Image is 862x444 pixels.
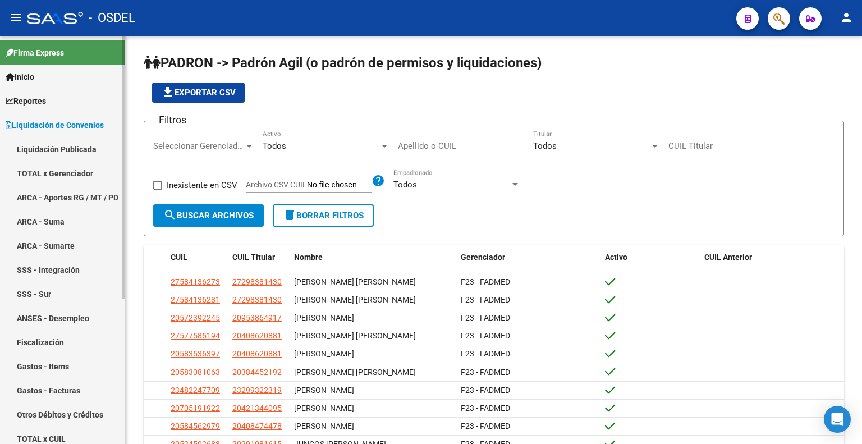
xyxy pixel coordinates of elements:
button: Exportar CSV [152,83,245,103]
span: F23 - FADMED [461,349,510,358]
span: Activo [605,253,627,262]
span: CUIL [171,253,187,262]
mat-icon: help [372,174,385,187]
input: Archivo CSV CUIL [307,180,372,190]
span: 20408620881 [232,349,282,358]
span: [PERSON_NAME] [PERSON_NAME] - [294,277,420,286]
span: F23 - FADMED [461,313,510,322]
span: 20583081063 [171,368,220,377]
span: 20953864917 [232,313,282,322]
datatable-header-cell: Gerenciador [456,245,600,269]
span: Gerenciador [461,253,505,262]
span: 20408474478 [232,422,282,431]
span: Todos [533,141,557,151]
span: 20572392245 [171,313,220,322]
span: F23 - FADMED [461,386,510,395]
span: [PERSON_NAME] [294,349,354,358]
span: 20384452192 [232,368,282,377]
span: 27298381430 [232,277,282,286]
span: Archivo CSV CUIL [246,180,307,189]
span: CUIL Titular [232,253,275,262]
span: F23 - FADMED [461,277,510,286]
span: Todos [393,180,417,190]
span: F23 - FADMED [461,422,510,431]
span: [PERSON_NAME] [294,404,354,413]
span: CUIL Anterior [704,253,752,262]
datatable-header-cell: Nombre [290,245,456,269]
button: Borrar Filtros [273,204,374,227]
span: 20584562979 [171,422,220,431]
mat-icon: menu [9,11,22,24]
span: 23299322319 [232,386,282,395]
datatable-header-cell: CUIL [166,245,228,269]
span: Nombre [294,253,323,262]
span: [PERSON_NAME] [PERSON_NAME] [294,331,416,340]
span: Seleccionar Gerenciador [153,141,244,151]
span: Inicio [6,71,34,83]
span: 20705191922 [171,404,220,413]
mat-icon: file_download [161,85,175,99]
span: PADRON -> Padrón Agil (o padrón de permisos y liquidaciones) [144,55,542,71]
span: [PERSON_NAME] [294,313,354,322]
div: Open Intercom Messenger [824,406,851,433]
span: 27584136281 [171,295,220,304]
span: Inexistente en CSV [167,178,237,192]
span: 20583536397 [171,349,220,358]
span: - OSDEL [89,6,135,30]
span: Buscar Archivos [163,210,254,221]
span: 20421344095 [232,404,282,413]
span: Todos [263,141,286,151]
datatable-header-cell: Activo [600,245,700,269]
span: F23 - FADMED [461,404,510,413]
span: 20408620881 [232,331,282,340]
datatable-header-cell: CUIL Anterior [700,245,844,269]
mat-icon: delete [283,208,296,222]
mat-icon: search [163,208,177,222]
span: [PERSON_NAME] [294,422,354,431]
span: Borrar Filtros [283,210,364,221]
span: [PERSON_NAME] [PERSON_NAME] [294,368,416,377]
span: [PERSON_NAME] [PERSON_NAME] - [294,295,420,304]
h3: Filtros [153,112,192,128]
span: Exportar CSV [161,88,236,98]
span: Reportes [6,95,46,107]
span: Firma Express [6,47,64,59]
span: 27577585194 [171,331,220,340]
span: F23 - FADMED [461,331,510,340]
datatable-header-cell: CUIL Titular [228,245,290,269]
span: 27298381430 [232,295,282,304]
button: Buscar Archivos [153,204,264,227]
span: Liquidación de Convenios [6,119,104,131]
mat-icon: person [840,11,853,24]
span: F23 - FADMED [461,368,510,377]
span: 27584136273 [171,277,220,286]
span: F23 - FADMED [461,295,510,304]
span: [PERSON_NAME] [294,386,354,395]
span: 23482247709 [171,386,220,395]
